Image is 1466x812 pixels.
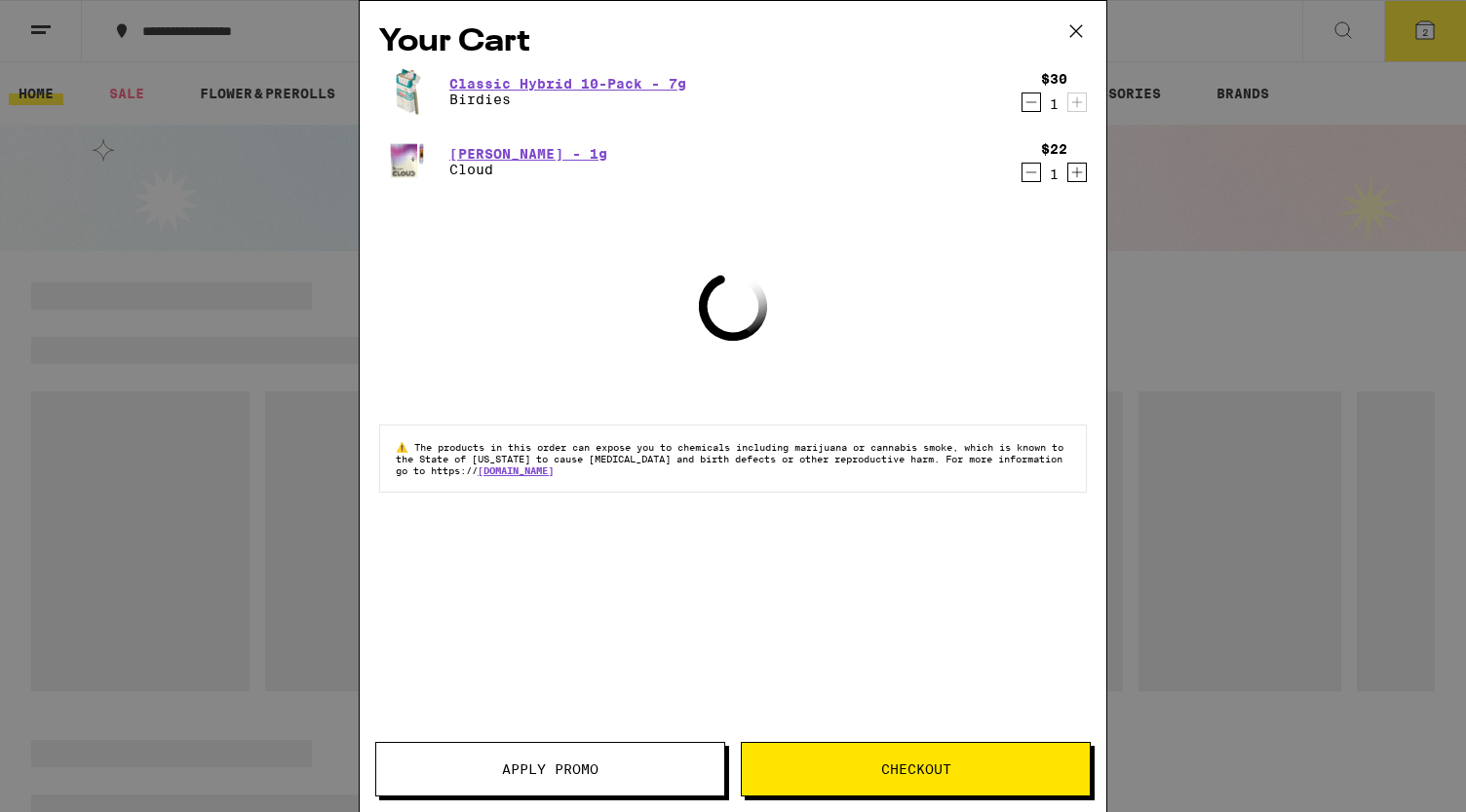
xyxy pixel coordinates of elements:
[396,441,1063,476] span: The products in this order can expose you to chemicals including marijuana or cannabis smoke, whi...
[1041,166,1067,182] div: 1
[1067,92,1087,112] button: Increment
[478,464,554,476] a: [DOMAIN_NAME]
[396,441,414,453] span: ⚠️
[379,134,434,189] img: Cloud - Runtz - 1g
[502,762,598,776] span: Apply Promo
[449,162,607,177] p: Cloud
[379,20,1087,64] h2: Your Cart
[449,76,686,92] a: Classic Hybrid 10-Pack - 7g
[449,92,686,107] p: Birdies
[881,762,951,776] span: Checkout
[1022,92,1041,112] button: Decrement
[379,64,434,119] img: Birdies - Classic Hybrid 10-Pack - 7g
[1022,163,1041,182] button: Decrement
[1041,141,1067,157] div: $22
[449,146,607,162] a: [PERSON_NAME] - 1g
[1041,71,1067,87] div: $30
[741,742,1091,796] button: Checkout
[1041,96,1067,112] div: 1
[1067,163,1087,182] button: Increment
[375,742,725,796] button: Apply Promo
